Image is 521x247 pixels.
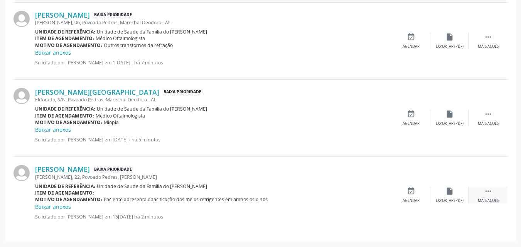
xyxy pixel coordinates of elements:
[445,33,454,41] i: insert_drive_file
[407,187,415,195] i: event_available
[403,121,420,126] div: Agendar
[35,35,94,42] b: Item de agendamento:
[35,183,95,190] b: Unidade de referência:
[104,42,173,49] span: Outros transtornos da refração
[35,96,392,103] div: Eldorado, S/N, Povoado Pedras, Marechal Deodoro - AL
[97,183,207,190] span: Unidade de Saude da Familia do [PERSON_NAME]
[35,59,392,66] p: Solicitado por [PERSON_NAME] em 1[DATE] - há 7 minutos
[35,42,102,49] b: Motivo de agendamento:
[445,110,454,118] i: insert_drive_file
[162,88,203,96] span: Baixa Prioridade
[407,110,415,118] i: event_available
[35,49,71,56] a: Baixar anexos
[13,165,30,181] img: img
[35,106,95,112] b: Unidade de referência:
[35,88,159,96] a: [PERSON_NAME][GEOGRAPHIC_DATA]
[35,196,102,203] b: Motivo de agendamento:
[35,174,392,180] div: [PERSON_NAME], 22, Povoado Pedras, [PERSON_NAME]
[436,198,464,203] div: Exportar (PDF)
[35,113,94,119] b: Item de agendamento:
[93,165,133,173] span: Baixa Prioridade
[35,29,95,35] b: Unidade de referência:
[35,126,71,133] a: Baixar anexos
[478,121,499,126] div: Mais ações
[484,110,492,118] i: 
[478,198,499,203] div: Mais ações
[104,119,119,126] span: Miopia
[35,203,71,210] a: Baixar anexos
[407,33,415,41] i: event_available
[484,187,492,195] i: 
[97,29,207,35] span: Unidade de Saude da Familia do [PERSON_NAME]
[96,35,145,42] span: Médico Oftalmologista
[96,113,145,119] span: Médico Oftalmologista
[403,44,420,49] div: Agendar
[445,187,454,195] i: insert_drive_file
[104,196,268,203] span: Paciente apresenta opacificação dos meios refrigentes em ambos os olhos
[97,106,207,112] span: Unidade de Saude da Familia do [PERSON_NAME]
[35,136,392,143] p: Solicitado por [PERSON_NAME] em [DATE] - há 5 minutos
[478,44,499,49] div: Mais ações
[436,44,464,49] div: Exportar (PDF)
[35,165,90,173] a: [PERSON_NAME]
[35,119,102,126] b: Motivo de agendamento:
[484,33,492,41] i: 
[13,88,30,104] img: img
[93,11,133,19] span: Baixa Prioridade
[35,11,90,19] a: [PERSON_NAME]
[13,11,30,27] img: img
[436,121,464,126] div: Exportar (PDF)
[35,190,94,196] b: Item de agendamento:
[35,213,392,220] p: Solicitado por [PERSON_NAME] em 15[DATE] há 2 minutos
[403,198,420,203] div: Agendar
[35,19,392,26] div: [PERSON_NAME], 06, Povoado Pedras, Marechal Deodoro - AL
